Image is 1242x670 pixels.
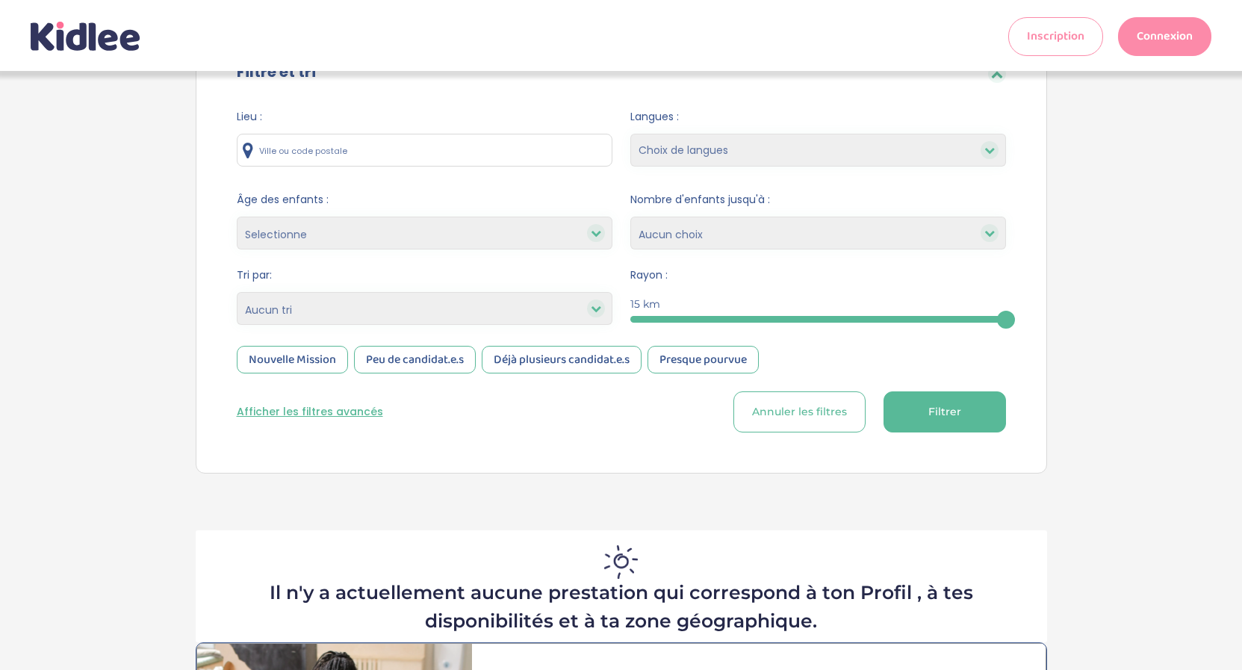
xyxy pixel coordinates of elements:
span: Langues : [630,109,1006,125]
button: Filtrer [884,391,1006,432]
a: Inscription [1008,17,1103,56]
div: Déjà plusieurs candidat.e.s [482,346,642,373]
p: Il n'y a actuellement aucune prestation qui correspond à ton Profil , à tes disponibilités et à t... [226,579,1017,635]
button: Afficher les filtres avancés [237,404,383,420]
div: Presque pourvue [648,346,759,373]
img: inscription_membre_sun.png [604,545,638,579]
span: Nombre d'enfants jusqu'à : [630,192,1006,208]
span: 15 km [630,297,660,312]
span: Filtrer [928,404,961,420]
button: Annuler les filtres [733,391,866,432]
input: Ville ou code postale [237,134,612,167]
div: Nouvelle Mission [237,346,348,373]
span: Âge des enfants : [237,192,612,208]
div: Peu de candidat.e.s [354,346,476,373]
span: Rayon : [630,267,1006,283]
span: Tri par: [237,267,612,283]
a: Connexion [1118,17,1211,56]
span: Lieu : [237,109,612,125]
span: Annuler les filtres [752,404,847,420]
